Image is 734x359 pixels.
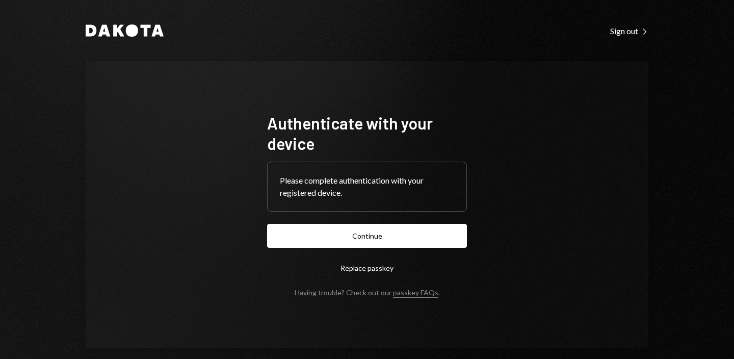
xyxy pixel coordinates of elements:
[267,224,467,248] button: Continue
[280,174,454,199] div: Please complete authentication with your registered device.
[267,256,467,280] button: Replace passkey
[267,113,467,153] h1: Authenticate with your device
[393,288,438,298] a: passkey FAQs
[610,25,648,36] a: Sign out
[610,26,648,36] div: Sign out
[295,288,440,297] div: Having trouble? Check out our .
